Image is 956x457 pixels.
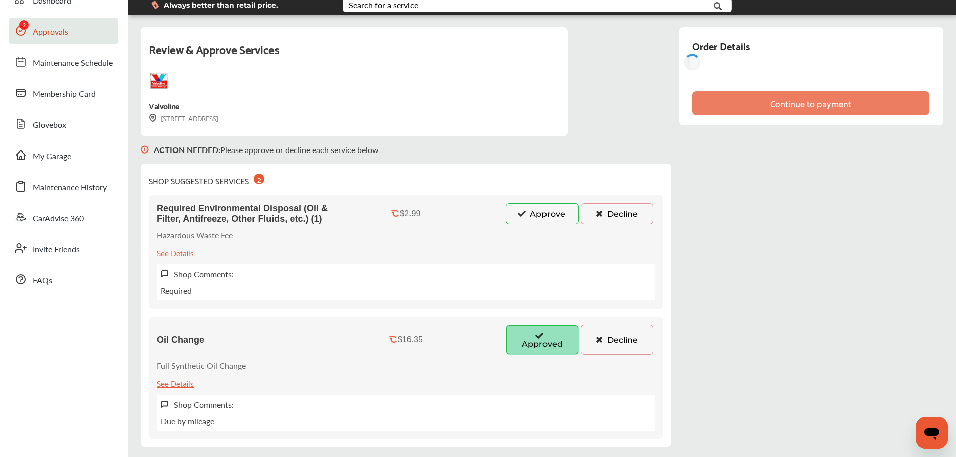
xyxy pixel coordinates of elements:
a: CarAdvise 360 [9,204,118,230]
label: Shop Comments: [174,268,234,280]
span: CarAdvise 360 [33,212,84,225]
img: svg+xml;base64,PHN2ZyB3aWR0aD0iMTYiIGhlaWdodD0iMTciIHZpZXdCb3g9IjAgMCAxNiAxNyIgZmlsbD0ibm9uZSIgeG... [161,270,169,278]
div: $2.99 [400,209,420,218]
p: Required [161,285,192,296]
button: Decline [581,203,653,224]
div: Review & Approve Services [149,39,560,71]
span: My Garage [33,150,71,163]
a: Invite Friends [9,235,118,261]
img: svg+xml;base64,PHN2ZyB3aWR0aD0iMTYiIGhlaWdodD0iMTciIHZpZXdCb3g9IjAgMCAxNiAxNyIgZmlsbD0ibm9uZSIgeG... [149,114,157,122]
span: Always better than retail price. [164,2,278,9]
a: Maintenance History [9,173,118,199]
div: See Details [157,376,194,390]
img: logo-valvoline.png [149,71,169,91]
div: Search for a service [349,1,418,9]
div: Continue to payment [770,98,851,108]
p: Please approve or decline each service below [154,144,379,156]
a: FAQs [9,266,118,292]
p: Due by mileage [161,415,214,427]
a: Approvals [9,18,118,44]
iframe: Button to launch messaging window [916,417,948,449]
div: $16.35 [398,335,423,344]
div: Valvoline [149,99,179,112]
span: Membership Card [33,88,96,101]
button: Decline [581,325,653,355]
div: 2 [254,174,264,184]
span: Approvals [33,26,68,39]
span: Required Environmental Disposal (Oil & Filter, Antifreeze, Other Fluids, etc.) (1) [157,203,352,224]
a: Membership Card [9,80,118,106]
div: See Details [157,246,194,259]
div: Order Details [692,37,750,54]
div: SHOP SUGGESTED SERVICES [149,172,264,187]
span: Invite Friends [33,243,80,256]
span: Maintenance History [33,181,107,194]
p: Full Synthetic Oil Change [157,360,246,371]
button: Approve [506,203,579,224]
img: dollor_label_vector.a70140d1.svg [151,1,159,9]
p: Hazardous Waste Fee [157,229,233,241]
span: Maintenance Schedule [33,57,113,70]
b: ACTION NEEDED : [154,144,220,156]
img: svg+xml;base64,PHN2ZyB3aWR0aD0iMTYiIGhlaWdodD0iMTciIHZpZXdCb3g9IjAgMCAxNiAxNyIgZmlsbD0ibm9uZSIgeG... [141,136,149,164]
a: Glovebox [9,111,118,137]
span: FAQs [33,274,52,287]
a: My Garage [9,142,118,168]
button: Approved [506,325,579,355]
img: svg+xml;base64,PHN2ZyB3aWR0aD0iMTYiIGhlaWdodD0iMTciIHZpZXdCb3g9IjAgMCAxNiAxNyIgZmlsbD0ibm9uZSIgeG... [161,400,169,409]
label: Shop Comments: [174,399,234,410]
span: Glovebox [33,119,66,132]
div: [STREET_ADDRESS] [149,112,218,124]
a: Maintenance Schedule [9,49,118,75]
span: Oil Change [157,335,204,345]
